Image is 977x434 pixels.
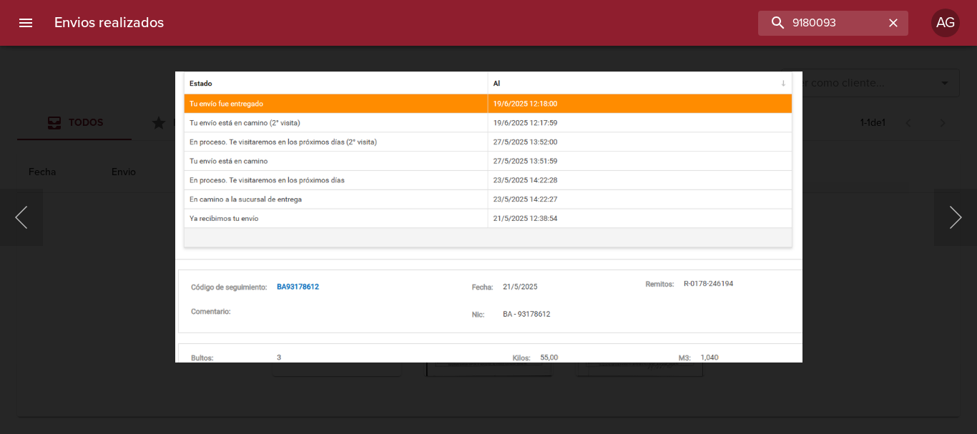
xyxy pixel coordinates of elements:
div: Abrir información de usuario [931,9,960,37]
button: Siguiente [934,189,977,246]
h6: Envios realizados [54,11,164,34]
div: AG [931,9,960,37]
button: menu [9,6,43,40]
input: buscar [758,11,884,36]
img: Image [175,71,802,363]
